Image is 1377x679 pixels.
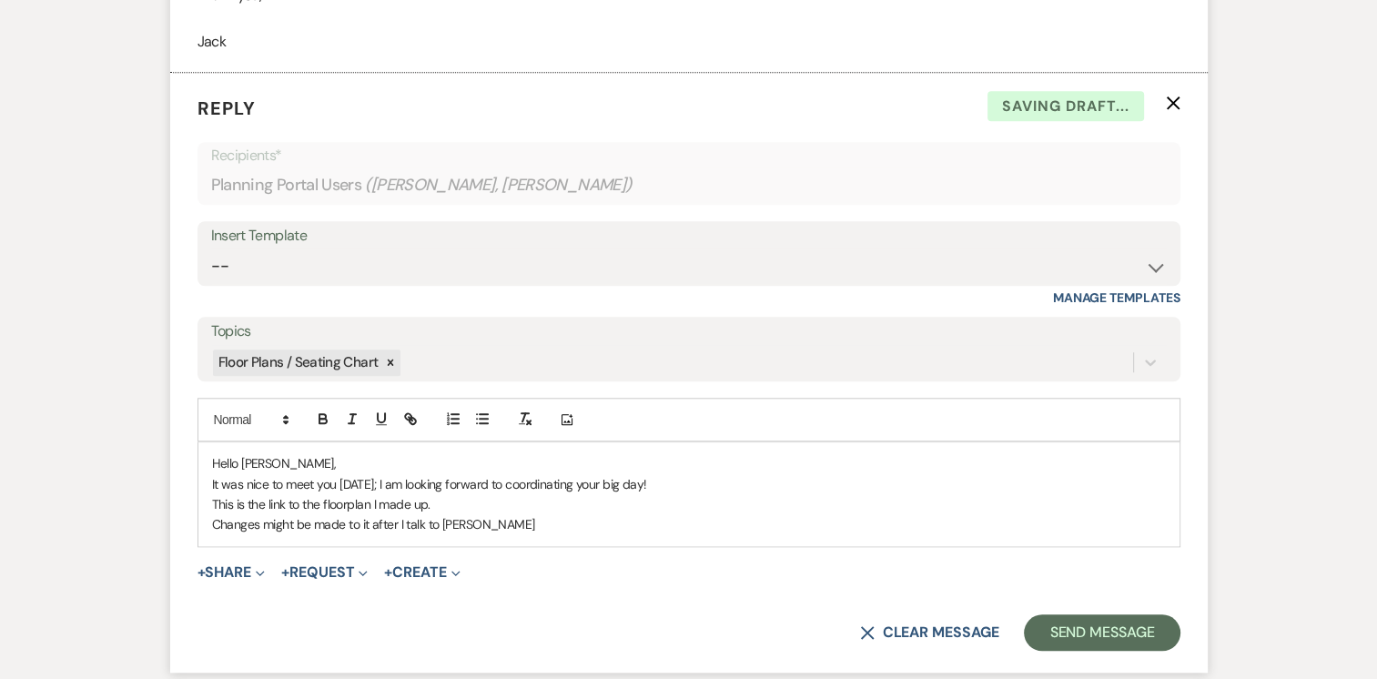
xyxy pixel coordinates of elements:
[212,514,1166,534] p: Changes might be made to it after I talk to [PERSON_NAME]
[212,494,1166,514] p: This is the link to the floorplan I made up.
[281,565,368,580] button: Request
[211,223,1167,249] div: Insert Template
[211,144,1167,167] p: Recipients*
[197,565,206,580] span: +
[987,91,1144,122] span: Saving draft...
[365,173,633,198] span: ( [PERSON_NAME], [PERSON_NAME] )
[281,565,289,580] span: +
[197,565,266,580] button: Share
[860,625,998,640] button: Clear message
[211,167,1167,203] div: Planning Portal Users
[1024,614,1180,651] button: Send Message
[212,474,1166,494] p: It was nice to meet you [DATE]; I am looking forward to coordinating your big day!
[211,319,1167,345] label: Topics
[384,565,392,580] span: +
[212,453,1166,473] p: Hello [PERSON_NAME],
[384,565,460,580] button: Create
[197,96,256,120] span: Reply
[213,350,381,376] div: Floor Plans / Seating Chart
[1053,289,1180,306] a: Manage Templates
